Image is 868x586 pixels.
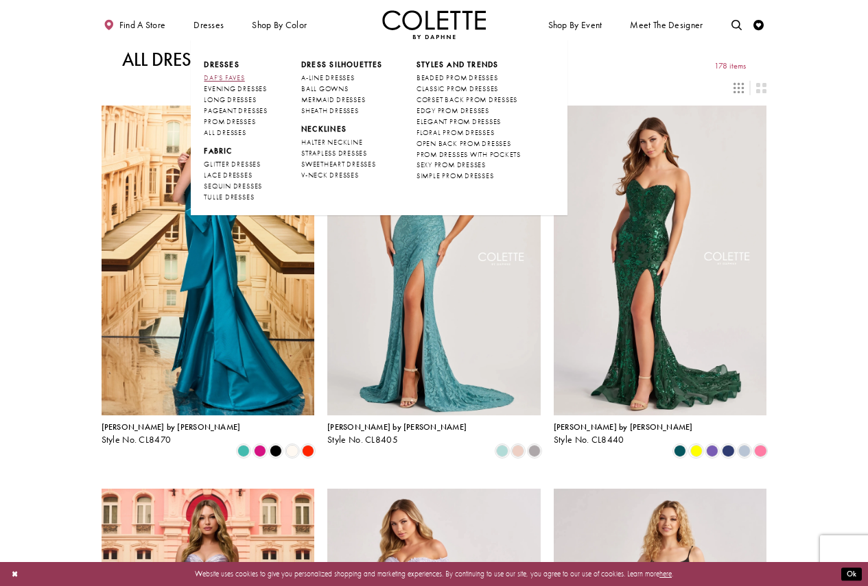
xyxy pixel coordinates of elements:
[554,106,767,415] a: Visit Colette by Daphne Style No. CL8440 Page
[734,83,744,93] span: Switch layout to 3 columns
[751,10,767,39] a: Check Wishlist
[301,106,383,117] a: SHEATH DRESSES
[204,160,260,169] span: GLITTER DRESSES
[659,569,672,578] a: here
[204,171,252,180] span: LACE DRESSES
[417,84,498,93] span: CLASSIC PROM DRESSES
[417,160,521,171] a: SEXY PROM DRESSES
[301,149,367,158] span: STRAPLESS DRESSES
[301,124,347,134] span: NECKLINES
[417,95,521,106] a: CORSET BACK PROM DRESSES
[301,124,383,134] span: NECKLINES
[193,20,224,30] span: Dresses
[204,170,267,181] a: LACE DRESSES
[417,117,521,127] a: ELEGANT PROM DRESSES
[729,10,744,39] a: Toggle search
[382,10,486,39] a: Visit Home Page
[417,139,511,148] span: OPEN BACK PROM DRESSES
[546,10,605,39] span: Shop By Event
[628,10,706,39] a: Meet the designer
[102,423,241,445] div: Colette by Daphne Style No. CL8470
[417,160,486,169] span: SEXY PROM DRESSES
[417,127,521,138] a: FLORAL PROM DRESSES
[327,106,541,415] a: Visit Colette by Daphne Style No. CL8405 Page
[548,20,602,30] span: Shop By Event
[301,95,365,104] span: MERMAID DRESSES
[327,423,467,445] div: Colette by Daphne Style No. CL8405
[270,445,282,457] i: Black
[102,434,172,445] span: Style No. CL8470
[301,137,383,148] a: HALTER NECKLINE
[417,60,499,69] span: STYLES AND TRENDS
[301,95,383,106] a: MERMAID DRESSES
[204,146,267,156] span: FABRIC
[204,181,267,192] a: SEQUIN DRESSES
[301,170,383,181] a: V-NECK DRESSES
[417,73,497,82] span: BEADED PROM DRESSES
[301,73,383,84] a: A-LINE DRESSES
[237,445,250,457] i: Turquoise
[714,62,746,71] span: 178 items
[95,76,773,99] div: Layout Controls
[204,182,262,191] span: SEQUIN DRESSES
[250,10,309,39] span: Shop by color
[204,146,232,156] span: FABRIC
[417,117,501,126] span: ELEGANT PROM DRESSES
[204,95,267,106] a: LONG DRESSES
[417,138,521,149] a: OPEN BACK PROM DRESSES
[417,128,494,137] span: FLORAL PROM DRESSES
[204,95,256,104] span: LONG DRESSES
[706,445,718,457] i: Violet
[554,422,693,432] span: [PERSON_NAME] by [PERSON_NAME]
[204,193,254,202] span: TULLE DRESSES
[102,422,241,432] span: [PERSON_NAME] by [PERSON_NAME]
[204,60,267,70] span: Dresses
[6,565,23,583] button: Close Dialog
[204,117,255,126] span: PROM DRESSES
[496,445,508,457] i: Sea Glass
[722,445,734,457] i: Navy Blue
[417,73,521,84] a: BEADED PROM DRESSES
[630,20,703,30] span: Meet the designer
[301,159,383,170] a: SWEETHEART DRESSES
[204,73,267,84] a: DAF'S FAVES
[301,73,355,82] span: A-LINE DRESSES
[301,60,383,69] span: DRESS SILHOUETTES
[102,10,168,39] a: Find a store
[554,423,693,445] div: Colette by Daphne Style No. CL8440
[301,84,349,93] span: BALL GOWNS
[417,95,517,104] span: CORSET BACK PROM DRESSES
[301,138,362,147] span: HALTER NECKLINE
[417,149,521,160] a: PROM DRESSES WITH POCKETS
[191,10,226,39] span: Dresses
[301,171,359,180] span: V-NECK DRESSES
[512,445,524,457] i: Rose
[204,84,267,95] a: EVENING DRESSES
[75,567,793,581] p: Website uses cookies to give you personalized shopping and marketing experiences. By continuing t...
[417,171,493,180] span: SIMPLE PROM DRESSES
[417,106,521,117] a: EDGY PROM DRESSES
[528,445,541,457] i: Smoke
[204,159,267,170] a: GLITTER DRESSES
[417,171,521,182] a: SIMPLE PROM DRESSES
[204,73,244,82] span: DAF'S FAVES
[204,192,267,203] a: TULLE DRESSES
[382,10,486,39] img: Colette by Daphne
[302,445,314,457] i: Scarlet
[301,148,383,159] a: STRAPLESS DRESSES
[301,160,376,169] span: SWEETHEART DRESSES
[756,83,766,93] span: Switch layout to 2 columns
[301,60,383,70] span: DRESS SILHOUETTES
[754,445,766,457] i: Cotton Candy
[204,84,266,93] span: EVENING DRESSES
[119,20,166,30] span: Find a store
[122,49,220,70] h1: All Dresses
[204,117,267,127] a: PROM DRESSES
[286,445,298,457] i: Diamond White
[417,60,521,70] span: STYLES AND TRENDS
[674,445,686,457] i: Spruce
[417,84,521,95] a: CLASSIC PROM DRESSES
[738,445,751,457] i: Ice Blue
[841,567,862,581] button: Submit Dialog
[327,434,398,445] span: Style No. CL8405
